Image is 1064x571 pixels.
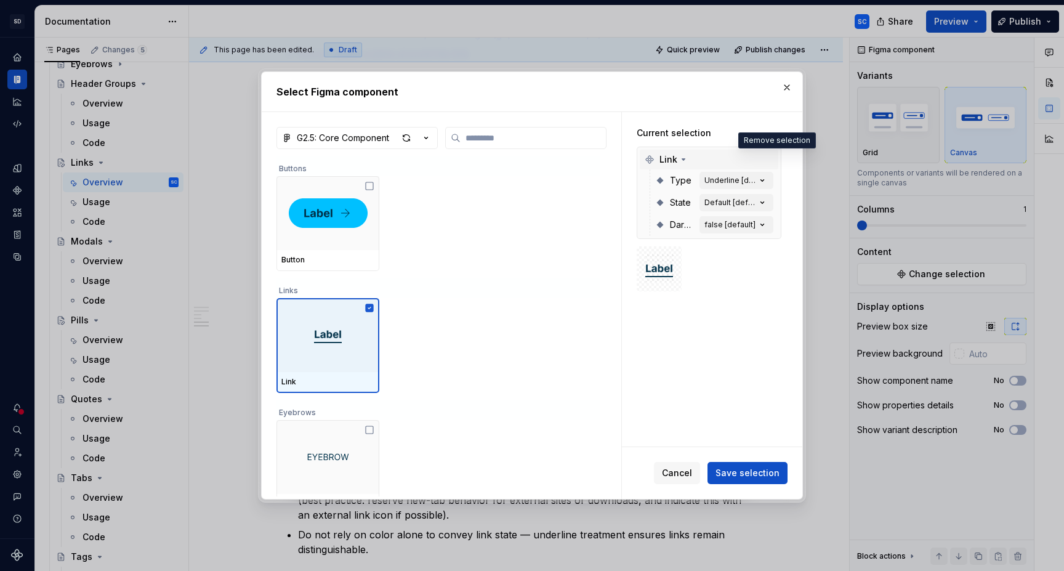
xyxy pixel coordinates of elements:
span: Type [670,174,691,187]
span: Link [659,153,677,166]
span: Cancel [662,467,692,479]
button: Save selection [707,462,788,484]
div: Remove selection [738,132,816,148]
span: State [670,196,691,209]
div: Button [281,255,374,265]
div: Current selection [637,127,781,139]
div: G2.5: Core Component [297,132,389,144]
div: Link [640,150,778,169]
span: Save selection [715,467,780,479]
button: Underline [default] [699,172,773,189]
button: false [default] [699,216,773,233]
button: Cancel [654,462,700,484]
div: Link [281,377,374,387]
div: Default [default] [704,198,756,208]
button: G2.5: Core Component [276,127,438,149]
div: Links [276,278,600,298]
span: Dark Mode [670,219,695,231]
div: false [default] [704,220,756,230]
div: Buttons [276,156,600,176]
div: Eyebrows [276,400,600,420]
h2: Select Figma component [276,84,788,99]
button: Default [default] [699,194,773,211]
div: Underline [default] [704,176,756,185]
